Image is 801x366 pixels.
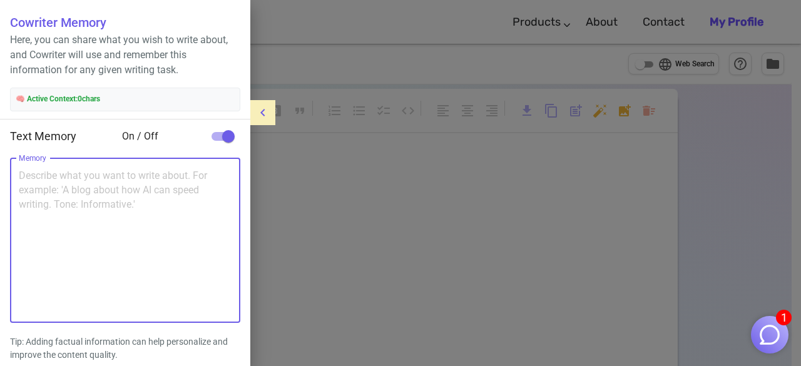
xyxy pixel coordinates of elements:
img: Close chat [758,323,782,347]
button: menu [250,100,275,125]
p: Tip: Adding factual information can help personalize and improve the content quality. [10,335,240,362]
h6: Cowriter Memory [10,13,240,33]
p: Here, you can share what you wish to write about, and Cowriter will use and remember this informa... [10,33,240,78]
span: Text Memory [10,130,76,143]
span: 1 [776,310,792,325]
label: Memory [19,153,46,163]
span: 🧠 Active Context: 0 chars [16,93,235,106]
span: On / Off [122,129,204,144]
